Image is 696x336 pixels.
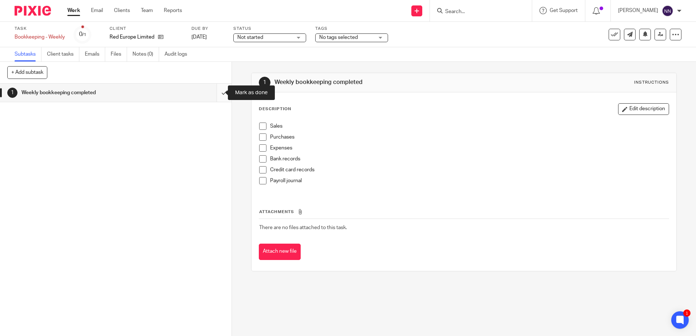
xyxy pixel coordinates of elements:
[82,33,86,37] small: /1
[110,26,182,32] label: Client
[85,47,105,61] a: Emails
[270,155,668,163] p: Bank records
[79,30,86,39] div: 0
[270,144,668,152] p: Expenses
[21,87,147,98] h1: Weekly bookkeeping completed
[67,7,80,14] a: Work
[47,47,79,61] a: Client tasks
[110,33,154,41] p: Red Europe Limited
[444,9,510,15] input: Search
[111,47,127,61] a: Files
[164,7,182,14] a: Reports
[618,103,669,115] button: Edit description
[683,309,691,317] div: 1
[315,26,388,32] label: Tags
[133,47,159,61] a: Notes (0)
[259,210,294,214] span: Attachments
[270,177,668,184] p: Payroll journal
[237,35,263,40] span: Not started
[7,88,17,98] div: 1
[259,106,291,112] p: Description
[270,166,668,173] p: Credit card records
[165,47,193,61] a: Audit logs
[319,35,358,40] span: No tags selected
[233,26,306,32] label: Status
[15,33,65,41] div: Bookkeeping - Weekly
[15,47,41,61] a: Subtasks
[270,123,668,130] p: Sales
[191,26,224,32] label: Due by
[259,244,301,260] button: Attach new file
[114,7,130,14] a: Clients
[15,6,51,16] img: Pixie
[274,79,479,86] h1: Weekly bookkeeping completed
[662,5,673,17] img: svg%3E
[191,35,207,40] span: [DATE]
[259,77,270,88] div: 1
[15,26,65,32] label: Task
[270,133,668,141] p: Purchases
[550,8,578,13] span: Get Support
[259,225,347,230] span: There are no files attached to this task.
[141,7,153,14] a: Team
[7,66,47,79] button: + Add subtask
[618,7,658,14] p: [PERSON_NAME]
[634,80,669,85] div: Instructions
[91,7,103,14] a: Email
